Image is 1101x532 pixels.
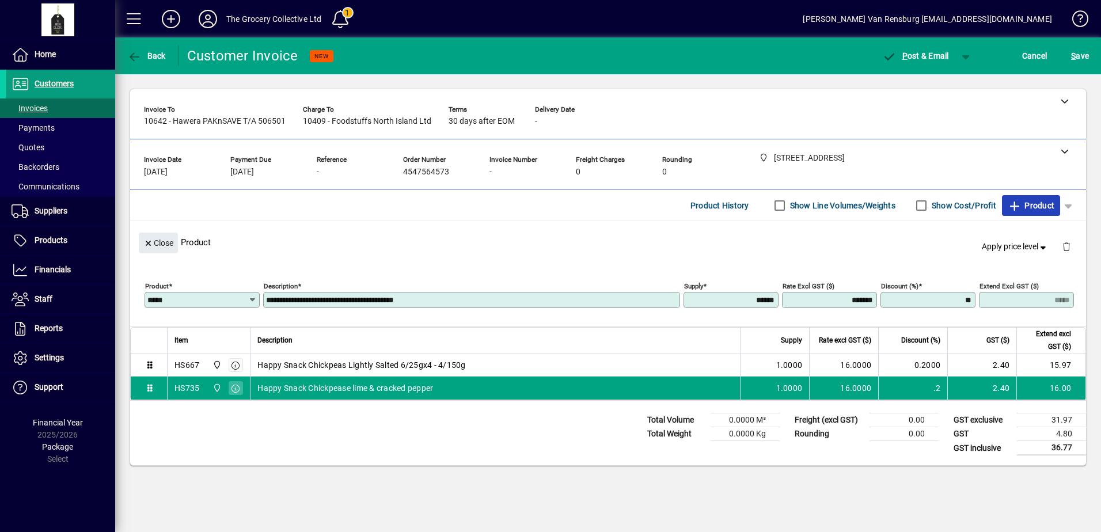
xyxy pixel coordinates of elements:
span: Communications [12,182,79,191]
div: 16.0000 [817,382,871,394]
button: Cancel [1019,45,1050,66]
button: Product [1002,195,1060,216]
button: Apply price level [977,237,1053,257]
a: Staff [6,285,115,314]
span: Product History [690,196,749,215]
span: Happy Snack Chickpeas Lightly Salted 6/25gx4 - 4/150g [257,359,465,371]
td: 15.97 [1016,354,1085,377]
a: Support [6,373,115,402]
div: The Grocery Collective Ltd [226,10,322,28]
span: P [902,51,908,60]
span: [DATE] [230,168,254,177]
td: 0.0000 Kg [711,427,780,441]
app-page-header-button: Close [136,237,181,248]
span: 10642 - Hawera PAKnSAVE T/A 506501 [144,117,286,126]
a: Suppliers [6,197,115,226]
td: Freight (excl GST) [789,413,870,427]
span: - [317,168,319,177]
td: 4.80 [1017,427,1086,441]
span: 1.0000 [776,359,803,371]
mat-label: Extend excl GST ($) [979,282,1039,290]
button: Close [139,233,178,253]
span: Discount (%) [901,334,940,347]
span: - [535,117,537,126]
span: 4547564573 [403,168,449,177]
mat-label: Product [145,282,169,290]
span: 1.0000 [776,382,803,394]
span: Payments [12,123,55,132]
span: - [489,168,492,177]
span: Description [257,334,293,347]
div: Customer Invoice [187,47,298,65]
button: Profile [189,9,226,29]
a: Products [6,226,115,255]
span: Close [143,234,173,253]
td: Total Volume [641,413,711,427]
span: ave [1071,47,1089,65]
app-page-header-button: Back [115,45,179,66]
span: Product [1008,196,1054,215]
span: Customers [35,79,74,88]
td: 0.2000 [878,354,947,377]
label: Show Cost/Profit [929,200,996,211]
div: 16.0000 [817,359,871,371]
div: [PERSON_NAME] Van Rensburg [EMAIL_ADDRESS][DOMAIN_NAME] [803,10,1052,28]
span: Extend excl GST ($) [1024,328,1071,353]
span: GST ($) [986,334,1009,347]
td: Rounding [789,427,870,441]
div: HS735 [174,382,199,394]
span: Rate excl GST ($) [819,334,871,347]
app-page-header-button: Delete [1053,241,1080,252]
td: 0.00 [870,413,939,427]
td: 36.77 [1017,441,1086,455]
td: 16.00 [1016,377,1085,400]
a: Settings [6,344,115,373]
span: Home [35,50,56,59]
mat-label: Rate excl GST ($) [783,282,834,290]
td: 2.40 [947,377,1016,400]
span: Package [42,442,73,451]
div: HS667 [174,359,199,371]
button: Delete [1053,233,1080,260]
span: 4/75 Apollo Drive [210,359,223,371]
span: NEW [314,52,329,60]
button: Back [124,45,169,66]
a: Financials [6,256,115,284]
td: 2.40 [947,354,1016,377]
span: Quotes [12,143,44,152]
span: Suppliers [35,206,67,215]
a: Backorders [6,157,115,177]
span: Back [127,51,166,60]
span: 0 [662,168,667,177]
td: 0.0000 M³ [711,413,780,427]
a: Knowledge Base [1064,2,1087,40]
span: 30 days after EOM [449,117,515,126]
span: 10409 - Foodstuffs North Island Ltd [303,117,431,126]
span: Item [174,334,188,347]
mat-label: Discount (%) [881,282,918,290]
td: .2 [878,377,947,400]
a: Invoices [6,98,115,118]
a: Payments [6,118,115,138]
td: GST [948,427,1017,441]
td: GST exclusive [948,413,1017,427]
span: Supply [781,334,802,347]
span: Backorders [12,162,59,172]
span: Reports [35,324,63,333]
td: 0.00 [870,427,939,441]
span: Financial Year [33,418,83,427]
mat-label: Supply [684,282,703,290]
span: S [1071,51,1076,60]
span: Apply price level [982,241,1049,253]
div: Product [130,221,1086,263]
a: Quotes [6,138,115,157]
span: 4/75 Apollo Drive [210,382,223,394]
button: Save [1068,45,1092,66]
span: Staff [35,294,52,303]
td: Total Weight [641,427,711,441]
span: ost & Email [882,51,949,60]
a: Reports [6,314,115,343]
span: 0 [576,168,580,177]
span: Cancel [1022,47,1047,65]
td: 31.97 [1017,413,1086,427]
